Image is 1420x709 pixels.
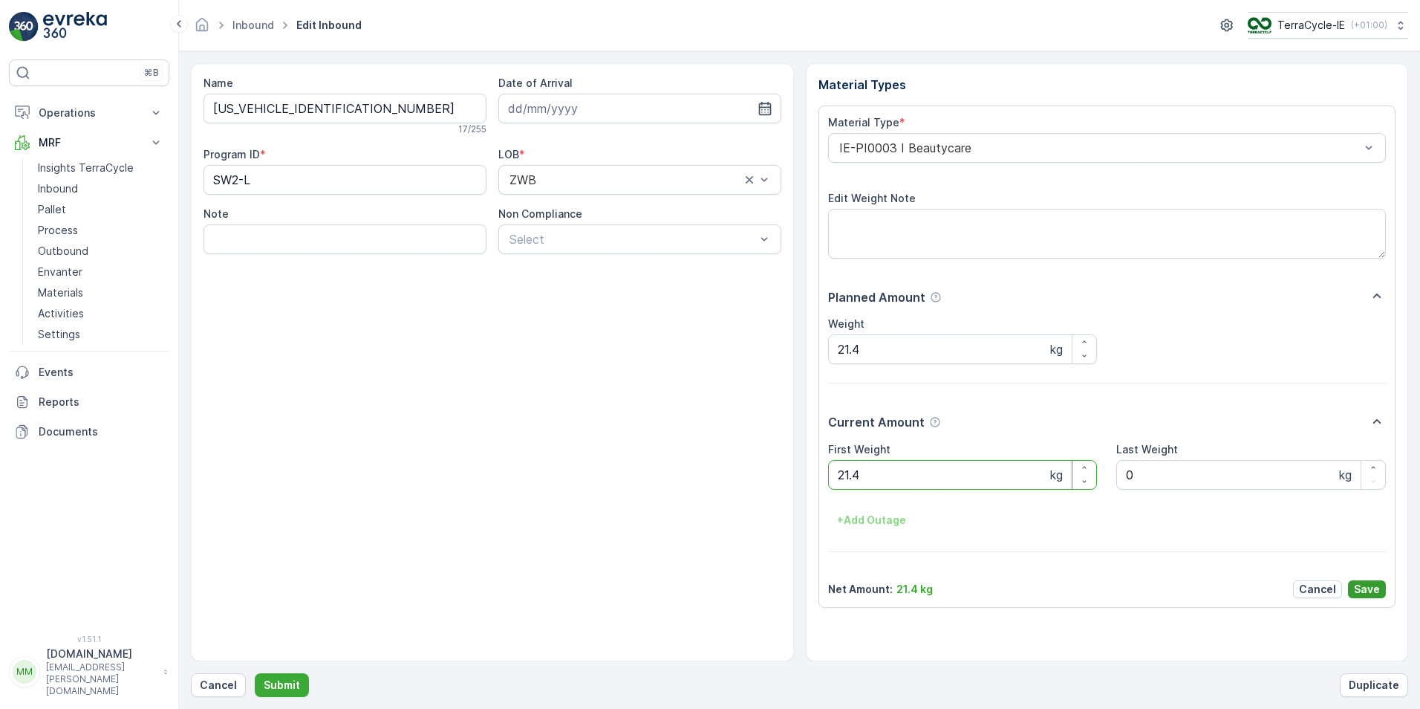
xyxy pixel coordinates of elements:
p: ⌘B [144,67,159,79]
p: Duplicate [1349,678,1399,693]
label: Name [203,77,233,89]
p: Events [39,365,163,380]
button: Cancel [1293,580,1342,598]
p: Select [509,230,755,248]
a: Reports [9,387,169,417]
p: [DOMAIN_NAME] [46,647,156,661]
div: Help Tooltip Icon [929,416,941,428]
label: Material Type [828,116,899,129]
span: Edit Inbound [293,18,365,33]
label: Non Compliance [498,207,582,220]
p: Planned Amount [828,288,925,306]
a: Insights TerraCycle [32,158,169,178]
p: 21.4 kg [896,582,933,597]
button: Duplicate [1340,673,1408,697]
p: Cancel [1299,582,1336,597]
p: Activities [38,306,84,321]
div: Help Tooltip Icon [930,291,942,303]
p: + Add Outage [837,513,906,528]
p: MRF [39,135,140,150]
p: [EMAIL_ADDRESS][PERSON_NAME][DOMAIN_NAME] [46,661,156,697]
button: MM[DOMAIN_NAME][EMAIL_ADDRESS][PERSON_NAME][DOMAIN_NAME] [9,647,169,697]
p: kg [1050,466,1063,484]
label: Date of Arrival [498,77,573,89]
p: Envanter [38,265,82,279]
a: Envanter [32,262,169,282]
p: Process [38,223,78,238]
a: Activities [32,303,169,324]
p: 17 / 255 [458,123,486,135]
p: Pallet [38,202,66,217]
button: Submit [255,673,309,697]
p: Reports [39,395,163,409]
button: Cancel [191,673,246,697]
label: First Weight [828,443,890,456]
p: kg [1339,466,1352,484]
p: Settings [38,327,80,342]
a: Inbound [32,178,169,199]
p: Insights TerraCycle [38,161,134,175]
button: Operations [9,98,169,128]
p: Save [1354,582,1380,597]
label: Edit Weight Note [828,192,916,204]
p: Submit [264,678,300,693]
p: Operations [39,106,140,120]
p: TerraCycle-IE [1277,18,1345,33]
a: Materials [32,282,169,303]
a: Outbound [32,241,169,262]
p: Net Amount : [828,582,893,597]
a: Pallet [32,199,169,220]
button: TerraCycle-IE(+01:00) [1248,12,1408,39]
label: LOB [498,148,519,161]
p: Outbound [38,244,88,259]
span: v 1.51.1 [9,635,169,644]
p: Current Amount [828,413,925,431]
a: Events [9,357,169,387]
p: Cancel [200,678,237,693]
button: MRF [9,128,169,158]
a: Homepage [194,22,210,35]
label: Program ID [203,148,260,161]
button: +Add Outage [828,508,915,532]
img: TC_CKGxpWm.png [1248,17,1271,33]
p: Inbound [38,181,78,196]
p: kg [1050,340,1063,358]
p: Documents [39,424,163,439]
a: Process [32,220,169,241]
img: logo_light-DOdMpM7g.png [43,12,107,42]
label: Last Weight [1116,443,1178,456]
input: dd/mm/yyyy [498,94,781,123]
a: Settings [32,324,169,345]
a: Documents [9,417,169,447]
p: Materials [38,285,83,300]
p: ( +01:00 ) [1351,19,1387,31]
img: logo [9,12,39,42]
a: Inbound [232,19,274,31]
label: Note [203,207,229,220]
p: Material Types [818,76,1396,94]
label: Weight [828,317,864,330]
button: Save [1348,580,1386,598]
div: MM [13,660,36,684]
